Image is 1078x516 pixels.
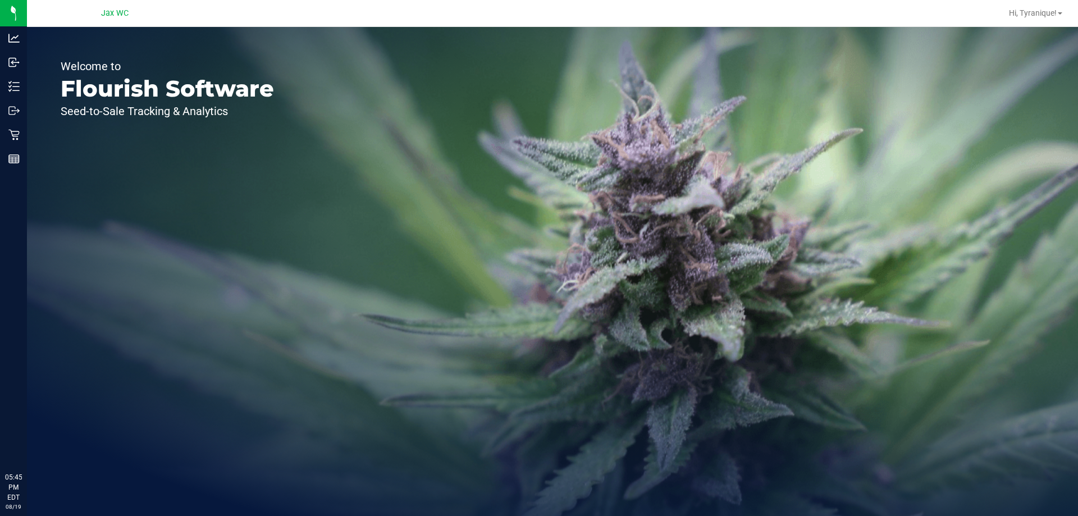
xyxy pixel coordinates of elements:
inline-svg: Retail [8,129,20,140]
iframe: Resource center [11,426,45,460]
inline-svg: Outbound [8,105,20,116]
span: Hi, Tyranique! [1009,8,1057,17]
inline-svg: Inventory [8,81,20,92]
p: Welcome to [61,61,274,72]
p: Seed-to-Sale Tracking & Analytics [61,106,274,117]
inline-svg: Reports [8,153,20,165]
p: 08/19 [5,503,22,511]
inline-svg: Analytics [8,33,20,44]
p: 05:45 PM EDT [5,472,22,503]
p: Flourish Software [61,77,274,100]
inline-svg: Inbound [8,57,20,68]
span: Jax WC [101,8,129,18]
